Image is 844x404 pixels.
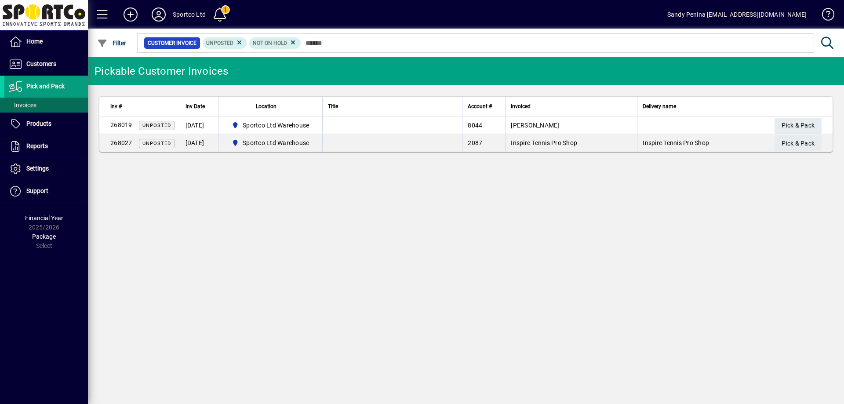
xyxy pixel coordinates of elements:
[511,102,531,111] span: Invoiced
[4,53,88,75] a: Customers
[186,102,205,111] span: Inv Date
[228,138,313,148] span: Sportco Ltd Warehouse
[511,122,559,129] span: [PERSON_NAME]
[328,102,338,111] span: Title
[468,102,492,111] span: Account #
[4,180,88,202] a: Support
[511,139,577,146] span: Inspire Tennis Pro Shop
[667,7,807,22] div: Sandy Penina [EMAIL_ADDRESS][DOMAIN_NAME]
[243,138,309,147] span: Sportco Ltd Warehouse
[249,37,301,49] mat-chip: Hold Status: Not On Hold
[253,40,287,46] span: Not On Hold
[468,102,500,111] div: Account #
[116,7,145,22] button: Add
[26,187,48,194] span: Support
[26,60,56,67] span: Customers
[180,134,218,152] td: [DATE]
[4,31,88,53] a: Home
[643,102,764,111] div: Delivery name
[256,102,276,111] span: Location
[142,123,171,128] span: Unposted
[97,40,127,47] span: Filter
[224,102,317,111] div: Location
[173,7,206,22] div: Sportco Ltd
[643,139,709,146] span: Inspire Tennis Pro Shop
[228,120,313,131] span: Sportco Ltd Warehouse
[186,102,213,111] div: Inv Date
[643,102,676,111] span: Delivery name
[95,64,229,78] div: Pickable Customer Invoices
[26,142,48,149] span: Reports
[782,136,815,151] span: Pick & Pack
[110,102,122,111] span: Inv #
[26,38,43,45] span: Home
[511,102,632,111] div: Invoiced
[26,165,49,172] span: Settings
[4,158,88,180] a: Settings
[26,120,51,127] span: Products
[775,135,822,151] button: Pick & Pack
[145,7,173,22] button: Profile
[468,122,482,129] span: 8044
[148,39,196,47] span: Customer Invoice
[180,116,218,134] td: [DATE]
[328,102,457,111] div: Title
[4,113,88,135] a: Products
[775,118,822,134] button: Pick & Pack
[243,121,309,130] span: Sportco Ltd Warehouse
[4,98,88,113] a: Invoices
[110,121,132,128] span: 268019
[4,135,88,157] a: Reports
[142,141,171,146] span: Unposted
[468,139,482,146] span: 2087
[110,102,175,111] div: Inv #
[95,35,129,51] button: Filter
[782,118,815,133] span: Pick & Pack
[206,40,233,46] span: Unposted
[32,233,56,240] span: Package
[815,2,833,30] a: Knowledge Base
[26,83,65,90] span: Pick and Pack
[9,102,36,109] span: Invoices
[110,139,132,146] span: 268027
[25,215,63,222] span: Financial Year
[203,37,247,49] mat-chip: Customer Invoice Status: Unposted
